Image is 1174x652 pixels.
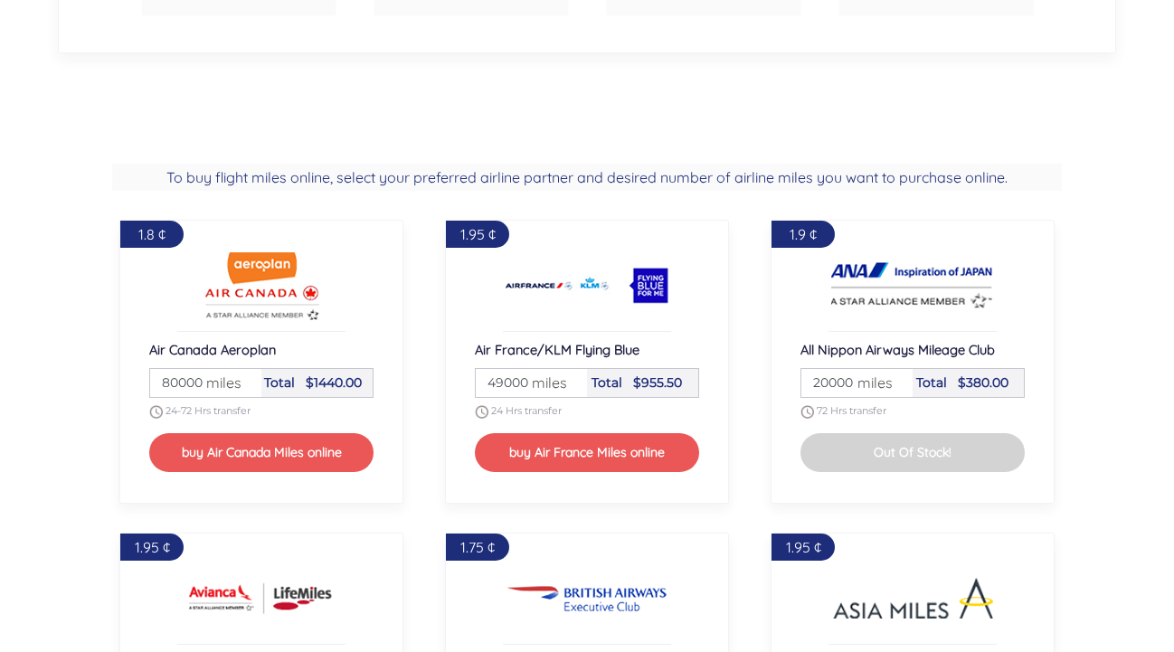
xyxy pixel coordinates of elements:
[149,341,276,358] span: Air Canada Aeroplan
[460,225,496,243] span: 1.95 ¢
[264,374,295,391] span: Total
[475,433,699,472] button: buy Air France Miles online
[475,405,488,419] img: schedule.png
[180,562,343,635] img: Buy Avianca LifeMiles Airline miles online
[475,341,639,358] span: Air France/KLM Flying Blue
[460,538,495,556] span: 1.75 ¢
[149,433,374,472] button: buy Air Canada Miles online
[592,374,622,391] span: Total
[800,405,814,419] img: schedule.png
[800,341,995,358] span: All Nippon Airways Mileage Club
[790,225,817,243] span: 1.9 ¢
[306,374,362,391] span: $1440.00
[112,164,1062,191] h2: To buy flight miles online, select your preferred airline partner and desired number of airline m...
[166,404,251,417] span: 24-72 Hrs transfer
[831,562,994,635] img: Buy Cathay Pacific Asia Miles Airline miles online
[506,250,668,322] img: Buy Air France/KLM Flying Blue Airline miles online
[817,404,886,417] span: 72 Hrs transfer
[491,404,562,417] span: 24 Hrs transfer
[197,372,241,393] span: miles
[135,538,170,556] span: 1.95 ¢
[958,374,1008,391] span: $380.00
[786,538,821,556] span: 1.95 ¢
[506,562,668,635] img: Buy British Airways Executive Club Airline miles online
[523,372,567,393] span: miles
[149,405,163,419] img: schedule.png
[138,225,166,243] span: 1.8 ¢
[831,250,994,322] img: Buy All Nippon Airways Mileage Club Airline miles online
[848,372,893,393] span: miles
[633,374,682,391] span: $955.50
[180,250,343,322] img: Buy Air Canada Aeroplan Airline miles online
[800,433,1025,472] button: Out Of Stock!
[916,374,947,391] span: Total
